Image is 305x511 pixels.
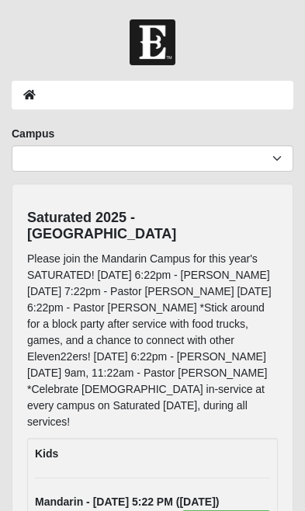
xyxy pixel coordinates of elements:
p: Please join the Mandarin Campus for this year's SATURATED! [DATE] 6:22pm - [PERSON_NAME] [DATE] 7... [27,251,278,430]
img: Church of Eleven22 Logo [130,19,175,65]
label: Campus [12,126,54,141]
strong: Kids [35,447,58,460]
h4: Saturated 2025 - [GEOGRAPHIC_DATA] [27,210,278,243]
strong: Mandarin - [DATE] 5:22 PM ([DATE]) [35,495,219,508]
